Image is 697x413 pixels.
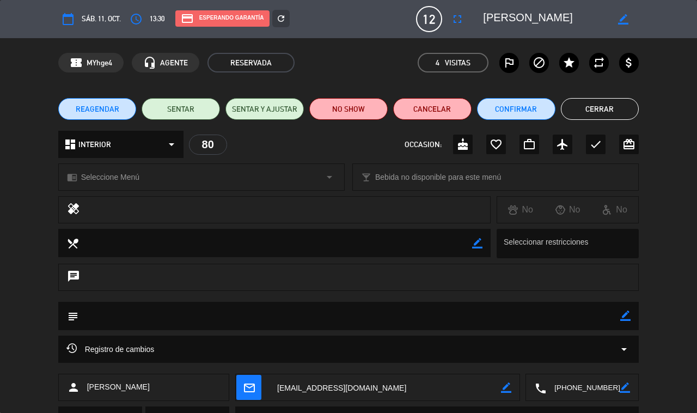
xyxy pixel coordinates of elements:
i: mail_outline [243,381,255,393]
i: border_color [501,382,511,393]
span: INTERIOR [78,138,111,151]
span: Registro de cambios [66,343,155,356]
i: airplanemode_active [556,138,569,151]
i: person [67,381,80,394]
span: confirmation_number [70,56,83,69]
button: access_time [126,9,146,29]
i: subject [66,310,78,322]
i: calendar_today [62,13,75,26]
i: healing [67,202,80,217]
i: local_bar [361,172,371,183]
i: fullscreen [451,13,464,26]
i: border_color [620,382,630,393]
span: RESERVADA [207,53,295,72]
i: favorite_border [490,138,503,151]
span: sáb. 11, oct. [82,13,121,25]
i: card_giftcard [622,138,635,151]
button: REAGENDAR [58,98,137,120]
i: attach_money [622,56,635,69]
button: fullscreen [448,9,467,29]
span: [PERSON_NAME] [87,381,150,393]
i: local_dining [66,237,78,249]
i: star [563,56,576,69]
span: 4 [436,57,439,69]
span: 13:30 [150,13,164,25]
i: border_color [618,14,628,25]
button: Confirmar [477,98,555,120]
div: No [497,203,544,217]
button: SENTAR [142,98,220,120]
i: border_color [472,238,482,248]
i: credit_card [181,12,194,25]
i: dashboard [64,138,77,151]
i: chrome_reader_mode [67,172,77,183]
em: Visitas [445,57,470,69]
button: SENTAR Y AJUSTAR [225,98,304,120]
i: headset_mic [143,56,156,69]
div: Esperando garantía [175,10,270,27]
button: calendar_today [58,9,78,29]
i: cake [456,138,469,151]
i: repeat [592,56,606,69]
div: 80 [189,135,227,155]
button: NO SHOW [309,98,388,120]
span: Bebida no disponible para este menú [375,171,501,184]
span: AGENTE [160,57,188,69]
i: arrow_drop_down [617,343,631,356]
span: Seleccione Menú [81,171,139,184]
i: chat [67,270,80,285]
i: border_color [620,311,631,321]
button: Cerrar [561,98,639,120]
button: Cancelar [393,98,472,120]
i: outlined_flag [503,56,516,69]
i: block [533,56,546,69]
span: REAGENDAR [76,104,119,115]
div: No [591,203,638,217]
i: work_outline [523,138,536,151]
i: check [589,138,602,151]
i: access_time [130,13,143,26]
span: OCCASION: [405,138,442,151]
i: refresh [276,14,286,23]
i: arrow_drop_down [323,171,336,184]
div: No [544,203,591,217]
i: arrow_drop_down [165,138,178,151]
span: 12 [416,6,442,32]
span: MYhge4 [87,57,112,69]
i: local_phone [534,382,546,394]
